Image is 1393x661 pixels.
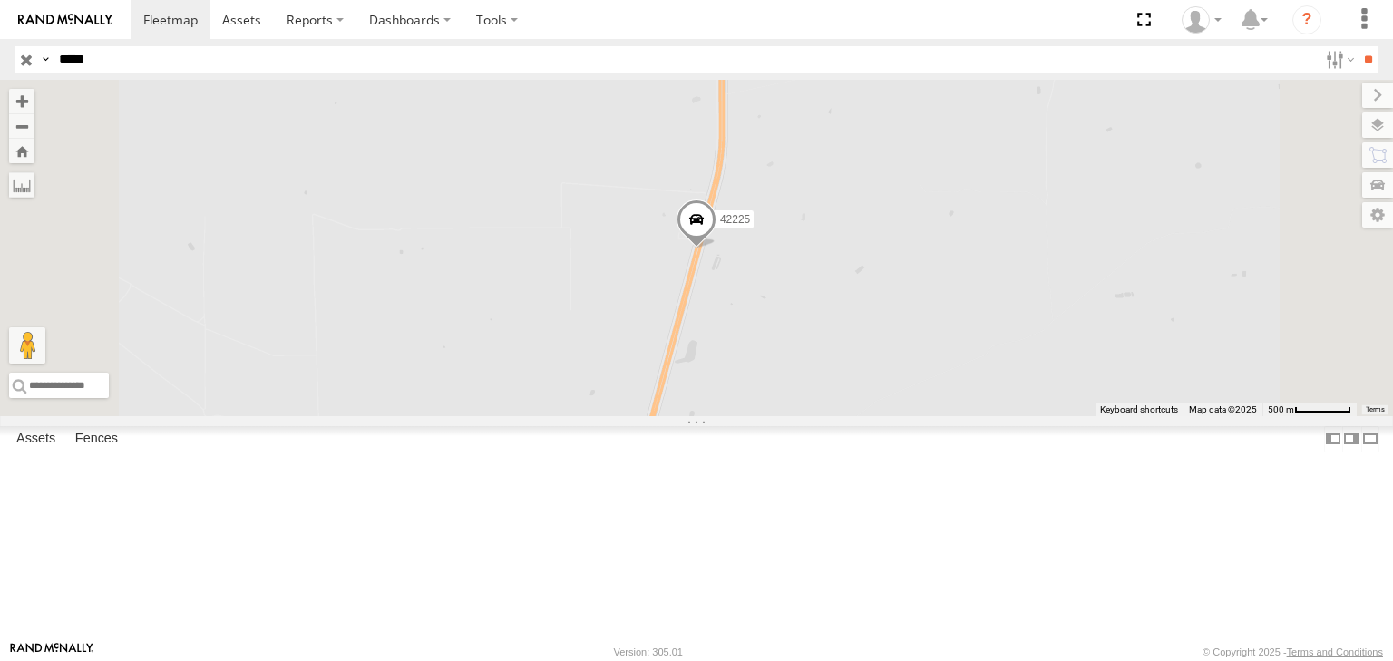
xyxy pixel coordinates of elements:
span: 500 m [1268,404,1294,414]
a: Terms [1366,406,1385,413]
button: Zoom in [9,89,34,113]
label: Search Filter Options [1319,46,1358,73]
span: 42225 [720,213,750,226]
label: Measure [9,172,34,198]
label: Assets [7,426,64,452]
button: Zoom Home [9,139,34,163]
label: Dock Summary Table to the Left [1324,426,1342,452]
a: Terms and Conditions [1287,646,1383,657]
label: Fences [66,426,127,452]
button: Zoom out [9,113,34,139]
div: Alfonso Garay [1175,6,1228,34]
label: Dock Summary Table to the Right [1342,426,1360,452]
div: © Copyright 2025 - [1203,646,1383,657]
img: rand-logo.svg [18,14,112,26]
div: Version: 305.01 [614,646,683,657]
a: Visit our Website [10,643,93,661]
i: ? [1292,5,1321,34]
label: Hide Summary Table [1361,426,1379,452]
label: Search Query [38,46,53,73]
button: Keyboard shortcuts [1100,403,1178,416]
button: Map Scale: 500 m per 59 pixels [1262,403,1357,416]
label: Map Settings [1362,202,1393,228]
span: Map data ©2025 [1189,404,1257,414]
button: Drag Pegman onto the map to open Street View [9,327,45,364]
